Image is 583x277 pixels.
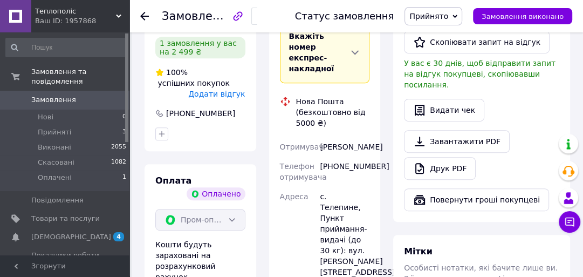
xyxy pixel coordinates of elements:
[155,175,191,186] span: Оплата
[122,173,126,183] span: 1
[38,127,71,137] span: Прийняті
[122,112,126,122] span: 0
[31,195,84,205] span: Повідомлення
[35,6,116,16] span: Теплополіс
[404,59,555,89] span: У вас є 30 днів, щоб відправити запит на відгук покупцеві, скопіювавши посилання.
[482,12,564,21] span: Замовлення виконано
[295,11,394,22] div: Статус замовлення
[188,90,245,98] span: Додати відгук
[409,12,448,21] span: Прийнято
[162,10,234,23] span: Замовлення
[155,37,245,58] div: 1 замовлення у вас на 2 499 ₴
[122,127,126,137] span: 3
[111,158,126,167] span: 1082
[38,158,74,167] span: Скасовані
[559,211,580,233] button: Чат з покупцем
[318,157,372,187] div: [PHONE_NUMBER]
[113,232,124,241] span: 4
[35,16,129,26] div: Ваш ID: 1957868
[187,187,245,200] div: Оплачено
[293,96,373,129] div: Нова Пошта (безкоштовно від 5000 ₴)
[404,246,433,256] span: Мітки
[280,192,308,201] span: Адреса
[5,38,127,57] input: Пошук
[404,31,550,53] button: Скопіювати запит на відгук
[280,143,324,151] span: Отримувач
[404,130,510,153] a: Завантажити PDF
[404,188,549,211] button: Повернути гроші покупцеві
[38,173,72,183] span: Оплачені
[404,157,476,180] a: Друк PDF
[166,68,188,77] span: 100%
[31,67,129,86] span: Замовлення та повідомлення
[38,143,71,152] span: Виконані
[111,143,126,152] span: 2055
[31,251,100,270] span: Показники роботи компанії
[38,112,53,122] span: Нові
[404,99,484,121] button: Видати чек
[140,11,149,22] div: Повернутися назад
[155,67,245,89] div: успішних покупок
[31,214,100,224] span: Товари та послуги
[473,8,572,24] button: Замовлення виконано
[280,162,327,181] span: Телефон отримувача
[31,95,76,105] span: Замовлення
[165,108,236,119] div: [PHONE_NUMBER]
[318,137,372,157] div: [PERSON_NAME]
[31,232,111,242] span: [DEMOGRAPHIC_DATA]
